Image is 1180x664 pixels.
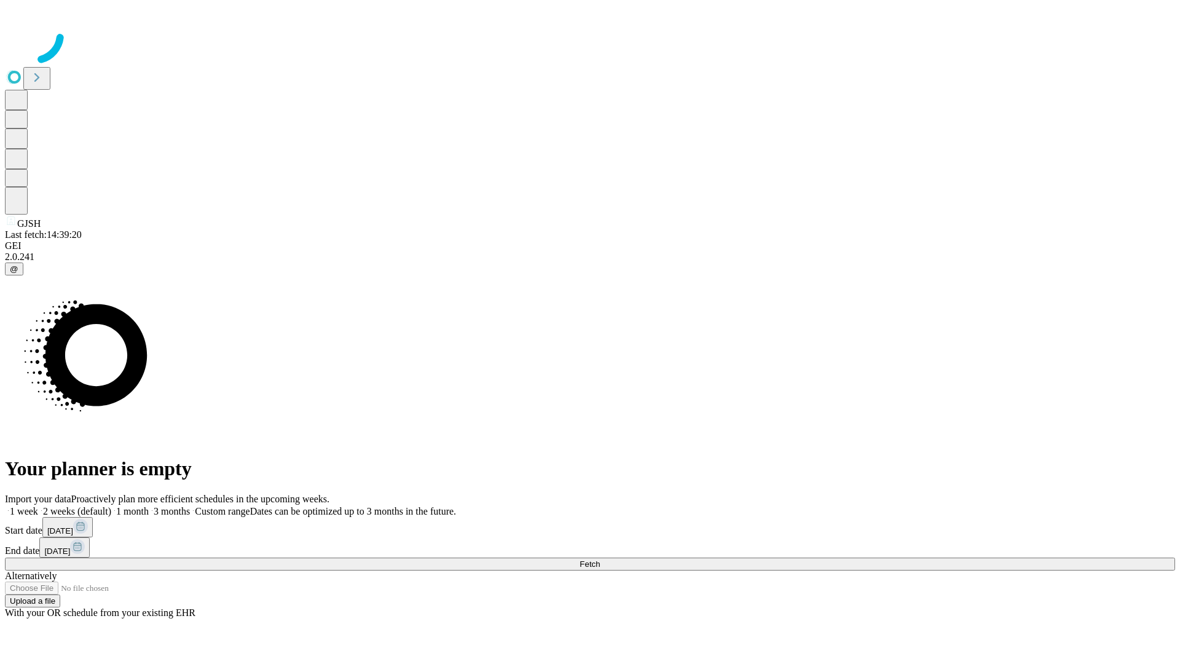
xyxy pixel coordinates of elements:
[154,506,190,516] span: 3 months
[10,264,18,274] span: @
[5,494,71,504] span: Import your data
[39,537,90,558] button: [DATE]
[5,571,57,581] span: Alternatively
[5,558,1175,571] button: Fetch
[47,526,73,536] span: [DATE]
[5,595,60,607] button: Upload a file
[5,251,1175,263] div: 2.0.241
[250,506,456,516] span: Dates can be optimized up to 3 months in the future.
[5,229,82,240] span: Last fetch: 14:39:20
[5,457,1175,480] h1: Your planner is empty
[71,494,329,504] span: Proactively plan more efficient schedules in the upcoming weeks.
[5,537,1175,558] div: End date
[580,559,600,569] span: Fetch
[42,517,93,537] button: [DATE]
[5,607,195,618] span: With your OR schedule from your existing EHR
[44,547,70,556] span: [DATE]
[10,506,38,516] span: 1 week
[43,506,111,516] span: 2 weeks (default)
[5,517,1175,537] div: Start date
[116,506,149,516] span: 1 month
[5,263,23,275] button: @
[17,218,41,229] span: GJSH
[5,240,1175,251] div: GEI
[195,506,250,516] span: Custom range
